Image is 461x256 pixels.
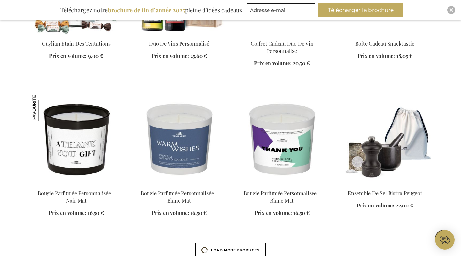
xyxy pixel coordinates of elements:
[396,202,413,209] span: 22,00 €
[318,3,403,17] button: Télécharger la brochure
[49,209,104,217] a: Prix en volume: 16,50 €
[30,94,123,184] img: Personalised Scented Candle - Black Matt
[254,60,310,67] a: Prix en volume: 20,70 €
[447,6,455,14] div: Close
[151,52,207,60] a: Prix en volume: 25,60 €
[348,190,422,196] a: Ensemble De Sel Bistro Peugeot
[293,60,310,67] span: 20,70 €
[357,202,394,209] span: Prix en volume:
[255,209,310,217] a: Prix en volume: 16,50 €
[191,209,207,216] span: 16,50 €
[190,52,207,59] span: 25,60 €
[88,209,104,216] span: 16,50 €
[49,52,87,59] span: Prix en volume:
[236,32,328,38] a: Personalised Wine Duo Gift Box
[152,209,189,216] span: Prix en volume:
[357,52,395,59] span: Prix en volume:
[149,40,209,47] a: Duo De Vins Personnalisé
[247,3,317,19] form: marketing offers and promotions
[357,52,412,60] a: Prix en volume: 18,05 €
[236,94,328,184] img: Personalised Scented Candle - White Matt
[339,94,431,184] img: Peugeot Bistro Salt Set
[30,94,58,121] img: Bougie Parfumée Personnalisée - Noir Mat
[357,202,413,209] a: Prix en volume: 22,00 €
[396,52,412,59] span: 18,05 €
[254,60,291,67] span: Prix en volume:
[247,3,315,17] input: Adresse e-mail
[49,52,103,60] a: Prix en volume: 9,00 €
[30,182,123,188] a: Personalised Scented Candle - Black Matt Bougie Parfumée Personnalisée - Noir Mat
[58,3,245,17] div: Téléchargez notre pleine d’idées cadeaux
[141,190,218,204] a: Bougie Parfumée Personnalisée - Blanc Mat
[251,40,313,54] a: Coffret Cadeau Duo De Vin Personnalisé
[255,209,292,216] span: Prix en volume:
[449,8,453,12] img: Close
[339,32,431,38] a: Snacktastic Gift Box
[108,6,185,14] b: brochure de fin d’année 2025
[30,32,123,38] a: Guylian Étain Des Tentations
[151,52,189,59] span: Prix en volume:
[152,209,207,217] a: Prix en volume: 16,50 €
[339,182,431,188] a: Peugeot Bistro Salt Set
[133,94,225,184] img: Personalised Scented Candle - White Matt
[293,209,310,216] span: 16,50 €
[133,32,225,38] a: Duo De Vins Personnalisé
[38,190,115,204] a: Bougie Parfumée Personnalisée - Noir Mat
[435,230,455,250] iframe: belco-activator-frame
[244,190,321,204] a: Bougie Parfumée Personnalisée - Blanc Mat
[236,182,328,188] a: Personalised Scented Candle - White Matt
[88,52,103,59] span: 9,00 €
[42,40,111,47] a: Guylian Étain Des Tentations
[133,182,225,188] a: Personalised Scented Candle - White Matt
[49,209,86,216] span: Prix en volume:
[355,40,414,47] a: Boîte Cadeau Snacktastic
